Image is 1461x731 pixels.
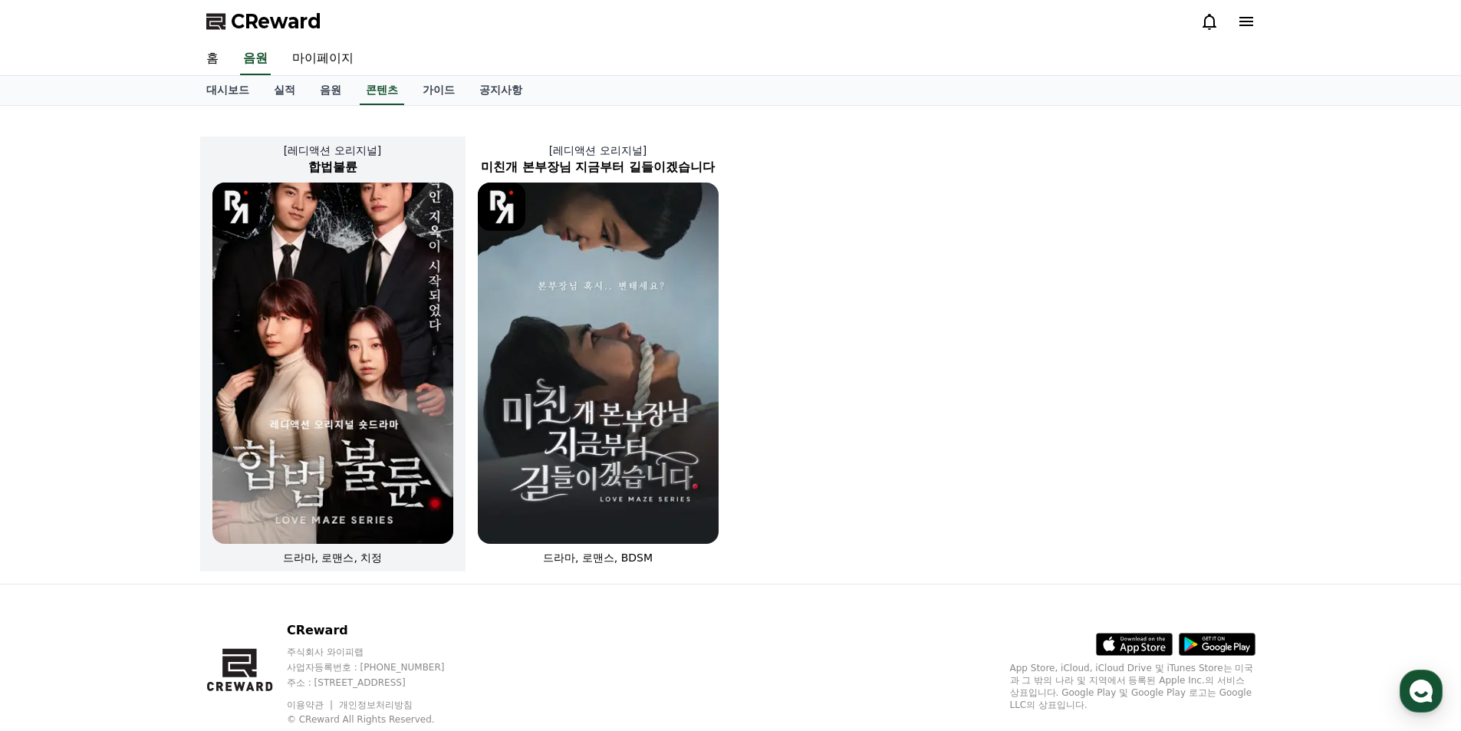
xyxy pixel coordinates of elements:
[240,43,271,75] a: 음원
[287,700,335,710] a: 이용약관
[212,183,453,544] img: 합법불륜
[287,677,474,689] p: 주소 : [STREET_ADDRESS]
[287,661,474,673] p: 사업자등록번호 : [PHONE_NUMBER]
[466,158,731,176] h2: 미친개 본부장님 지금부터 길들이겠습니다
[48,509,58,522] span: 홈
[200,130,466,578] a: [레디액션 오리지널] 합법불륜 합법불륜 [object Object] Logo 드라마, 로맨스, 치정
[200,158,466,176] h2: 합법불륜
[194,76,262,105] a: 대시보드
[339,700,413,710] a: 개인정보처리방침
[467,76,535,105] a: 공지사항
[206,9,321,34] a: CReward
[140,510,159,522] span: 대화
[360,76,404,105] a: 콘텐츠
[212,183,261,231] img: [object Object] Logo
[478,183,719,544] img: 미친개 본부장님 지금부터 길들이겠습니다
[410,76,467,105] a: 가이드
[287,646,474,658] p: 주식회사 와이피랩
[287,713,474,726] p: © CReward All Rights Reserved.
[466,143,731,158] p: [레디액션 오리지널]
[231,9,321,34] span: CReward
[543,552,653,564] span: 드라마, 로맨스, BDSM
[280,43,366,75] a: 마이페이지
[478,183,526,231] img: [object Object] Logo
[194,43,231,75] a: 홈
[262,76,308,105] a: 실적
[1010,662,1255,711] p: App Store, iCloud, iCloud Drive 및 iTunes Store는 미국과 그 밖의 나라 및 지역에서 등록된 Apple Inc.의 서비스 상표입니다. Goo...
[283,552,383,564] span: 드라마, 로맨스, 치정
[308,76,354,105] a: 음원
[101,486,198,525] a: 대화
[5,486,101,525] a: 홈
[198,486,295,525] a: 설정
[200,143,466,158] p: [레디액션 오리지널]
[237,509,255,522] span: 설정
[466,130,731,578] a: [레디액션 오리지널] 미친개 본부장님 지금부터 길들이겠습니다 미친개 본부장님 지금부터 길들이겠습니다 [object Object] Logo 드라마, 로맨스, BDSM
[287,621,474,640] p: CReward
